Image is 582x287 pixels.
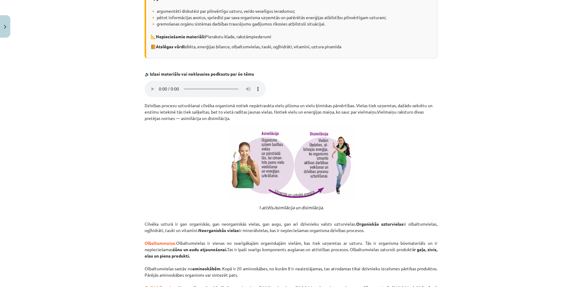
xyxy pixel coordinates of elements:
[150,71,254,77] strong: Izlasi materiālu vai noklausies podkastu par šo tēmu
[151,43,433,50] p: 📙 diēta, enerģijas bilance, olbaltumvielas, tauki, ogļhidrāti, vitamīni, uztura piramīda
[151,27,433,40] p: 📐 Pierakstu klade, rakstāmpiederumi
[259,205,273,210] em: 1.attēls
[145,240,175,246] strong: Olbaltummaiņa
[145,64,437,77] p: 🔉
[156,44,186,49] strong: Atslēgas vārdi:
[145,204,437,211] p: .
[145,81,266,97] audio: Jūsu pārlūkprogramma neatbalsta audio atskaņošanu.
[173,247,227,252] strong: šūnu un audu atjaunošanai.
[4,25,6,29] img: icon-close-lesson-0947bae3869378f0d4975bcd49f059093ad1ed9edebbc8119c70593378902aed.svg
[274,205,324,210] em: Asimilācija un disimilācija.
[192,266,220,271] strong: aminoskābēm
[145,240,176,246] span: .
[356,221,403,227] strong: Organiskās uzturvielas
[198,227,239,233] strong: Neorganiskās vielas
[145,102,437,121] p: Dzīvības procesu uzturēšanai cilvēka organismā notiek nepārtraukta vielu plūsma un vielu ķīmiskas...
[156,34,205,39] strong: Nepieciešamie materiāli:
